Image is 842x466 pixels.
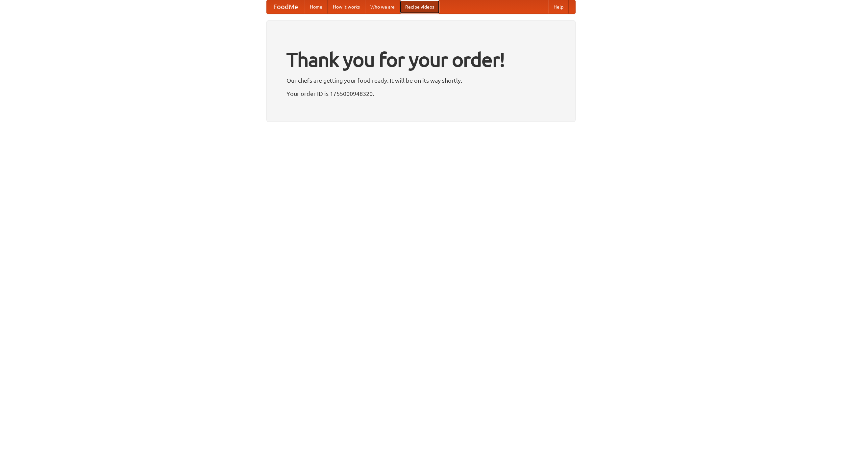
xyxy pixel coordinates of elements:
h1: Thank you for your order! [286,44,556,75]
a: How it works [328,0,365,14]
p: Your order ID is 1755000948320. [286,89,556,98]
a: FoodMe [267,0,305,14]
a: Recipe videos [400,0,439,14]
a: Who we are [365,0,400,14]
a: Home [305,0,328,14]
p: Our chefs are getting your food ready. It will be on its way shortly. [286,75,556,85]
a: Help [548,0,569,14]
